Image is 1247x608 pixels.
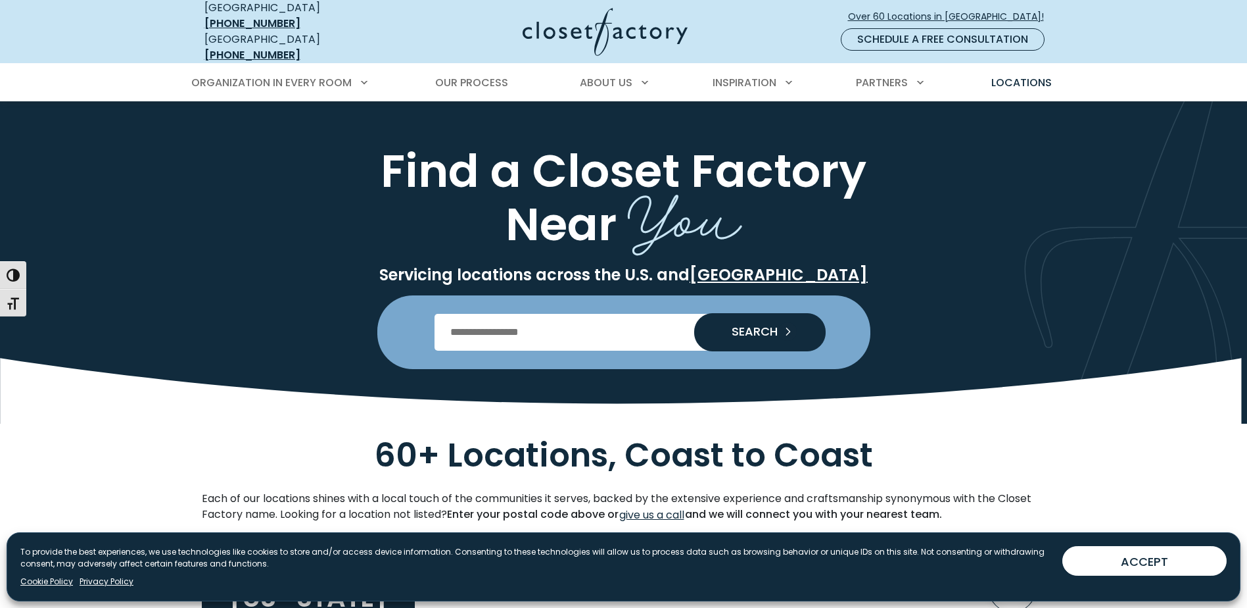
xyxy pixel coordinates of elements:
[375,432,873,479] span: 60+ Locations, Coast to Coast
[182,64,1066,101] nav: Primary Menu
[204,32,395,63] div: [GEOGRAPHIC_DATA]
[80,576,133,588] a: Privacy Policy
[447,507,942,522] strong: Enter your postal code above or and we will connect you with your nearest team.
[202,265,1046,285] p: Servicing locations across the U.S. and
[506,192,617,256] span: Near
[628,165,742,261] span: You
[619,507,685,524] a: give us a call
[847,5,1055,28] a: Over 60 Locations in [GEOGRAPHIC_DATA]!
[435,314,812,351] input: Enter Postal Code
[202,491,1046,524] p: Each of our locations shines with a local touch of the communities it serves, backed by the exten...
[713,75,776,90] span: Inspiration
[991,75,1052,90] span: Locations
[580,75,632,90] span: About Us
[523,8,688,56] img: Closet Factory Logo
[20,546,1052,570] p: To provide the best experiences, we use technologies like cookies to store and/or access device i...
[690,264,868,286] a: [GEOGRAPHIC_DATA]
[848,10,1054,24] span: Over 60 Locations in [GEOGRAPHIC_DATA]!
[435,75,508,90] span: Our Process
[841,28,1045,51] a: Schedule a Free Consultation
[381,139,866,203] span: Find a Closet Factory
[191,75,352,90] span: Organization in Every Room
[204,16,300,31] a: [PHONE_NUMBER]
[1062,546,1227,576] button: ACCEPT
[721,326,778,338] span: SEARCH
[20,576,73,588] a: Cookie Policy
[204,47,300,63] a: [PHONE_NUMBER]
[694,313,826,351] button: Search our Nationwide Locations
[856,75,908,90] span: Partners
